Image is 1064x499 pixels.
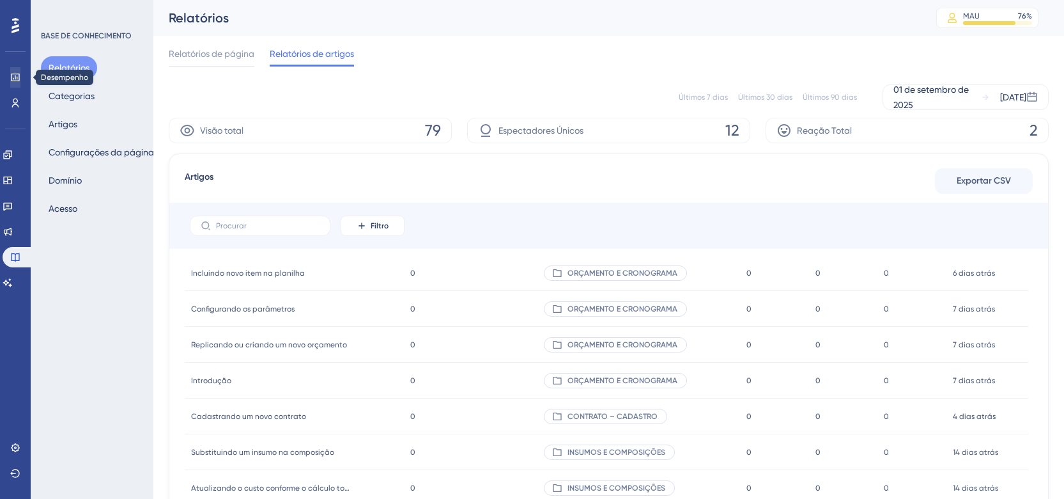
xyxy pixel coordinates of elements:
font: 4 dias atrás [953,412,996,421]
font: Relatórios de artigos [270,49,354,59]
font: 0 [815,448,821,457]
button: Exportar CSV [935,168,1033,194]
font: 7 dias atrás [953,305,995,313]
font: 0 [815,340,821,349]
font: 14 dias atrás [953,448,998,457]
button: Filtro [341,216,405,236]
font: 0 [746,484,752,493]
font: 0 [884,448,889,457]
font: 6 dias atrás [953,269,995,278]
button: Relatórios [41,56,97,79]
font: 0 [884,376,889,385]
font: Relatórios [169,10,229,26]
font: 0 [884,340,889,349]
font: Filtro [371,221,389,230]
font: Espectadores Únicos [498,125,583,136]
font: ORÇAMENTO E CRONOGRAMA [567,340,677,349]
font: 12 [725,122,739,139]
font: ORÇAMENTO E CRONOGRAMA [567,376,677,385]
font: 0 [746,448,752,457]
font: [DATE] [1000,92,1026,102]
font: 76 [1018,12,1026,20]
font: 0 [746,305,752,313]
font: 0 [815,376,821,385]
font: 0 [746,340,752,349]
font: 0 [884,484,889,493]
font: 0 [410,305,415,313]
font: 0 [884,412,889,421]
font: 01 de setembro de 2025 [893,84,969,110]
font: Replicando ou criando um novo orçamento [191,340,347,349]
font: % [1026,12,1032,20]
font: 0 [410,412,415,421]
font: MAU [963,12,980,20]
font: ORÇAMENTO E CRONOGRAMA [567,269,677,278]
font: 79 [425,122,441,139]
font: Introdução [191,376,231,385]
font: Incluindo novo item na planilha [191,269,305,278]
button: Acesso [41,197,85,220]
font: 0 [410,269,415,278]
font: ORÇAMENTO E CRONOGRAMA [567,305,677,313]
font: BASE DE CONHECIMENTO [41,31,132,40]
font: 0 [746,269,752,278]
font: Categorias [49,91,95,101]
font: Últimos 30 dias [738,93,792,102]
font: INSUMOS E COMPOSIÇÕES [567,448,665,457]
font: 14 dias atrás [953,484,998,493]
font: Relatórios de página [169,49,254,59]
font: 0 [410,484,415,493]
font: 7 dias atrás [953,340,995,349]
font: Substituindo um insumo na composição [191,448,334,457]
font: Atualizando o custo conforme o cálculo total [191,484,355,493]
font: 0 [746,412,752,421]
button: Domínio [41,169,89,192]
font: CONTRATO – CADASTRO [567,412,658,421]
input: Procurar [216,221,320,230]
font: 0 [410,376,415,385]
font: 2 [1029,122,1038,139]
font: 0 [815,269,821,278]
font: 0 [815,484,821,493]
font: 0 [815,305,821,313]
font: 0 [410,340,415,349]
font: Configurações da página [49,147,154,157]
font: Cadastrando um novo contrato [191,412,306,421]
font: Acesso [49,203,77,214]
font: INSUMOS E COMPOSIÇÕES [567,484,665,493]
font: Artigos [49,119,77,129]
font: Exportar CSV [957,175,1011,186]
font: 0 [815,412,821,421]
font: Últimos 7 dias [679,93,728,102]
font: 7 dias atrás [953,376,995,385]
button: Artigos [41,113,85,136]
button: Categorias [41,84,102,107]
font: 0 [884,269,889,278]
font: Visão total [200,125,243,136]
font: 0 [884,305,889,313]
font: Últimos 90 dias [803,93,857,102]
font: 0 [410,448,415,457]
font: Relatórios [49,63,89,73]
font: Configurando os parâmetros [191,305,295,313]
button: Configurações da página [41,141,162,164]
font: Artigos [185,171,213,182]
font: Domínio [49,175,82,186]
font: Reação Total [797,125,852,136]
font: 0 [746,376,752,385]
